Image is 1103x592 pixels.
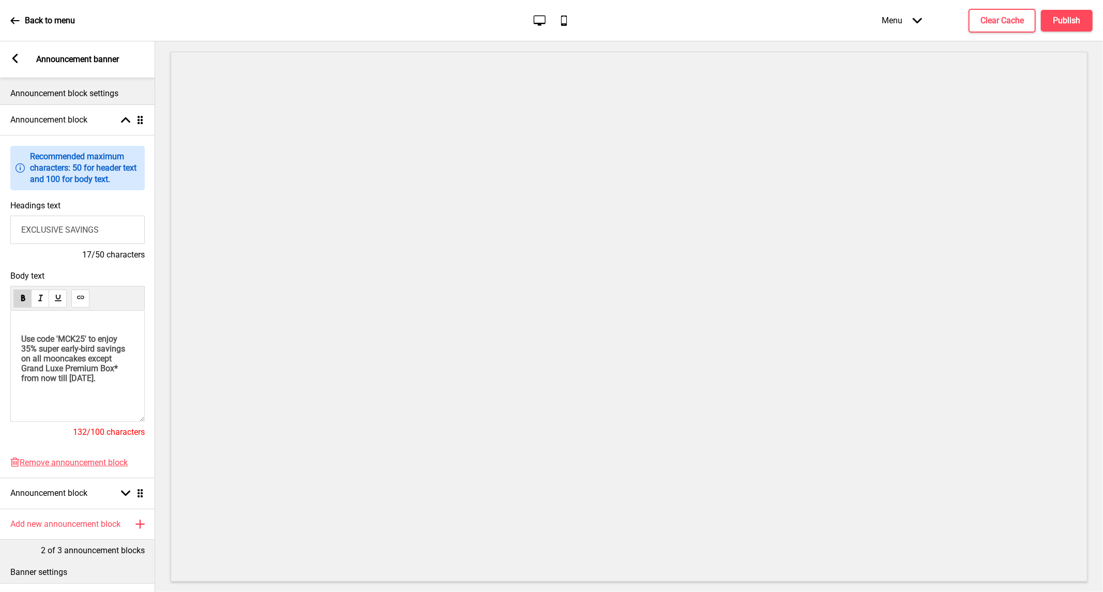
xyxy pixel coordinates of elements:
h4: 17/50 characters [10,249,145,261]
h4: Add new announcement block [10,519,120,530]
a: Back to menu [10,7,75,35]
button: Publish [1041,10,1093,32]
iframe: To enrich screen reader interactions, please activate Accessibility in Grammarly extension settings [171,52,1087,582]
button: underline [49,290,67,308]
p: 2 of 3 announcement blocks [41,545,145,556]
p: Recommended maximum characters: 50 for header text and 100 for body text. [30,151,140,185]
span: 132/100 characters [73,427,145,437]
button: Clear Cache [969,9,1036,33]
p: Announcement block settings [10,88,145,99]
button: link [71,290,89,308]
h4: Clear Cache [980,15,1024,26]
button: italic [31,290,49,308]
h4: Announcement block [10,488,87,499]
div: Menu [871,5,932,36]
span: Remove announcement block [20,458,128,467]
h4: Announcement block [10,114,87,126]
p: Back to menu [25,15,75,26]
span: Body text [10,271,145,281]
p: Announcement banner [36,54,119,65]
button: bold [13,290,32,308]
span: Use code 'MCK25' to enjoy 35% super early-bird savings on all mooncakes except Grand Luxe Premium... [21,334,127,383]
label: Headings text [10,201,61,210]
p: Banner settings [10,567,145,578]
h4: Publish [1053,15,1081,26]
